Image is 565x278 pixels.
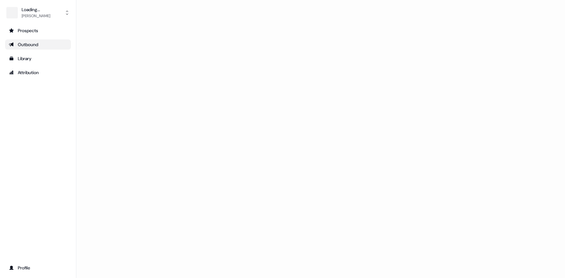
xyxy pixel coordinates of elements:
[9,41,67,48] div: Outbound
[5,5,71,20] button: Loading...[PERSON_NAME]
[22,13,50,19] div: [PERSON_NAME]
[9,265,67,271] div: Profile
[9,69,67,76] div: Attribution
[5,67,71,78] a: Go to attribution
[5,39,71,50] a: Go to outbound experience
[5,53,71,64] a: Go to templates
[9,27,67,34] div: Prospects
[5,263,71,273] a: Go to profile
[22,6,50,13] div: Loading...
[5,25,71,36] a: Go to prospects
[9,55,67,62] div: Library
